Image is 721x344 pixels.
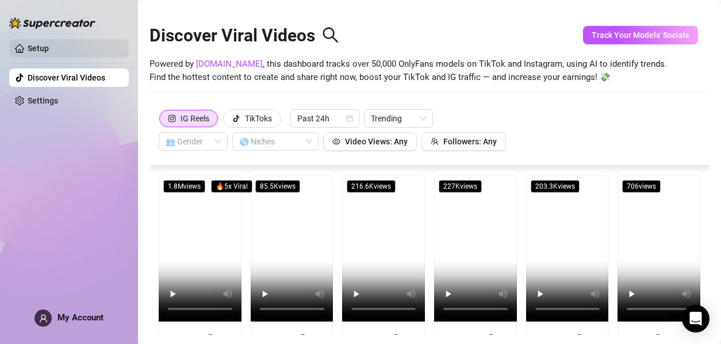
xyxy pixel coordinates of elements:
[28,44,49,53] a: Setup
[168,114,176,123] span: instagram
[677,334,685,342] span: share-alt
[232,114,240,123] span: tik-tok
[332,137,340,146] span: eye
[392,334,400,342] span: message
[28,73,105,82] a: Discover Viral Videos
[421,132,506,151] button: Followers: Any
[211,180,252,193] span: 🔥 5 x Viral
[531,180,580,193] span: 203.3K views
[196,59,263,69] a: [DOMAIN_NAME]
[57,312,103,323] span: My Account
[682,305,710,332] div: Open Intercom Messenger
[262,334,270,342] span: heart
[322,26,339,44] span: search
[163,180,205,193] span: 1.8M views
[371,110,426,127] span: Trending
[487,334,495,342] span: message
[149,25,339,47] h2: Discover Viral Videos
[297,110,352,127] span: Past 24h
[654,334,662,342] span: message
[39,314,48,323] span: user
[576,334,584,342] span: message
[181,110,209,127] div: IG Reels
[345,137,408,146] span: Video Views: Any
[28,96,58,105] a: Settings
[299,334,307,342] span: message
[536,334,544,342] span: heart
[206,334,214,342] span: message
[583,26,698,44] button: Track Your Models' Socials
[431,137,439,146] span: team
[323,132,417,151] button: Video Views: Any
[347,180,396,193] span: 216.6K views
[352,334,360,342] span: heart
[592,30,689,40] span: Track Your Models' Socials
[245,110,272,127] div: TikToks
[446,334,454,342] span: heart
[9,17,95,29] img: logo-BBDzfeDw.svg
[255,180,300,193] span: 85.5K views
[627,334,635,342] span: heart
[443,137,497,146] span: Followers: Any
[149,58,667,85] span: Powered by , this dashboard tracks over 50,000 OnlyFans models on TikTok and Instagram, using AI ...
[168,334,177,342] span: heart
[346,115,353,122] span: calendar
[622,180,661,193] span: 706 views
[439,180,482,193] span: 227K views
